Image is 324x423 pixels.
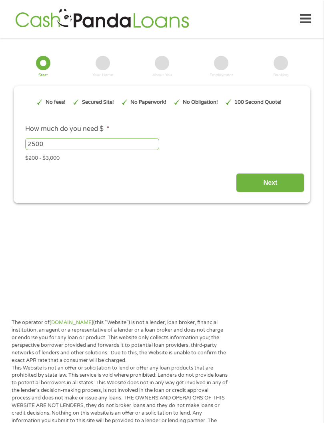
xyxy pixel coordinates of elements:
p: The operator of (this “Website”) is not a lender, loan broker, financial institution, an agent or... [12,319,228,364]
img: GetLoanNow Logo [13,8,191,30]
p: No Obligation! [183,99,218,106]
div: Employment [210,73,233,77]
p: Secured Site! [82,99,114,106]
div: $200 - $3,000 [25,152,299,162]
p: No fees! [46,99,66,106]
div: Your Home [92,73,113,77]
div: Banking [273,73,288,77]
label: How much do you need $ [25,125,109,133]
p: No Paperwork! [130,99,166,106]
p: 100 Second Quote! [234,99,282,106]
div: Start [38,73,48,77]
input: Next [236,173,304,193]
div: About You [152,73,172,77]
a: [DOMAIN_NAME] [50,319,93,326]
